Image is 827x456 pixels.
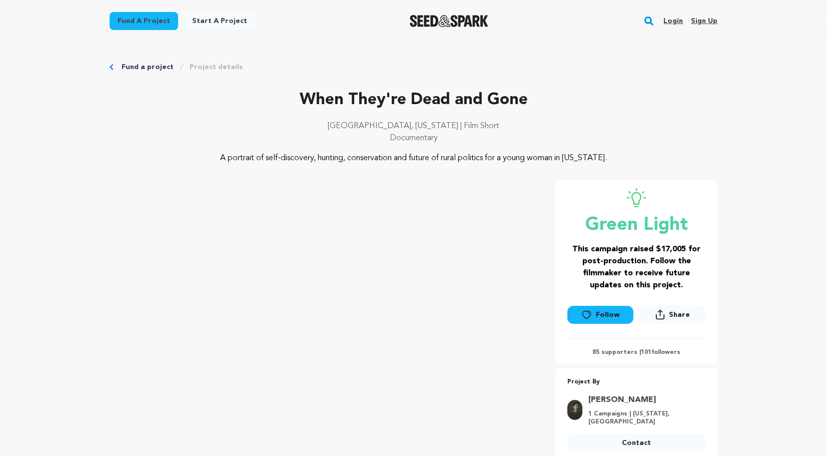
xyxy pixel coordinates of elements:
span: 101 [641,349,651,355]
img: 4a457b3433c88501.jpg [567,400,582,420]
a: Fund a project [122,62,174,72]
a: Follow [567,306,633,324]
p: When They're Dead and Gone [110,88,718,112]
a: Project details [190,62,243,72]
a: Goto Joe Van Eeckhout profile [588,394,700,406]
p: Green Light [567,215,706,235]
a: Start a project [184,12,255,30]
p: 1 Campaigns | [US_STATE], [GEOGRAPHIC_DATA] [588,410,700,426]
a: Seed&Spark Homepage [410,15,488,27]
p: Documentary [110,132,718,144]
h3: This campaign raised $17,005 for post-production. Follow the filmmaker to receive future updates ... [567,243,706,291]
a: Fund a project [110,12,178,30]
img: Seed&Spark Logo Dark Mode [410,15,488,27]
p: A portrait of self-discovery, hunting, conservation and future of rural politics for a young woma... [170,152,657,164]
a: Sign up [691,13,717,29]
a: Login [663,13,683,29]
p: [GEOGRAPHIC_DATA], [US_STATE] | Film Short [110,120,718,132]
p: Project By [567,376,706,388]
button: Share [639,305,705,324]
a: Contact [567,434,706,452]
div: Breadcrumb [110,62,718,72]
span: Share [669,310,690,320]
span: Share [639,305,705,328]
p: 85 supporters | followers [567,348,706,356]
